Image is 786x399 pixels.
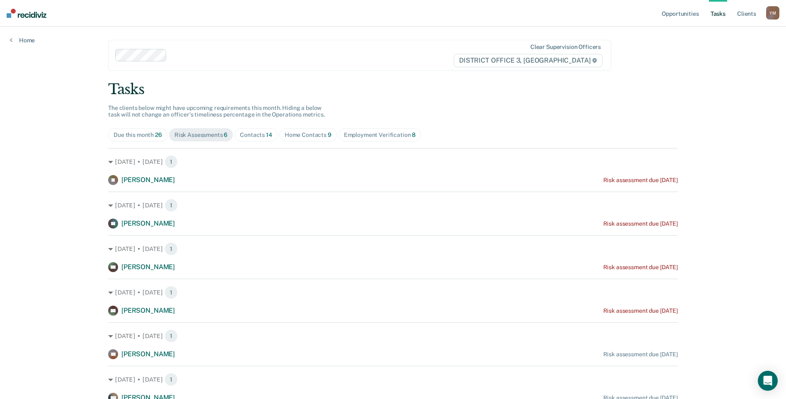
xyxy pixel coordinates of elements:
span: DISTRICT OFFICE 3, [GEOGRAPHIC_DATA] [454,54,602,67]
div: Risk Assessments [174,131,228,139]
span: 26 [155,131,162,138]
div: Clear supervision officers [530,44,601,51]
span: 1 [164,286,178,299]
span: [PERSON_NAME] [121,307,175,314]
div: Contacts [240,131,272,139]
span: 1 [164,373,178,386]
span: The clients below might have upcoming requirements this month. Hiding a below task will not chang... [108,105,325,118]
span: 8 [412,131,416,138]
div: Risk assessment due [DATE] [603,220,678,227]
span: [PERSON_NAME] [121,176,175,184]
span: [PERSON_NAME] [121,350,175,358]
img: Recidiviz [7,9,46,18]
div: Open Intercom Messenger [758,371,778,391]
span: 1 [164,242,178,255]
div: Risk assessment due [DATE] [603,177,678,184]
div: Tasks [108,81,678,98]
div: [DATE] • [DATE] 1 [108,286,678,299]
span: 1 [164,329,178,343]
div: [DATE] • [DATE] 1 [108,155,678,168]
span: 6 [224,131,227,138]
div: [DATE] • [DATE] 1 [108,373,678,386]
span: 14 [266,131,272,138]
div: Employment Verification [344,131,416,139]
span: 1 [164,199,178,212]
button: YM [766,6,779,19]
div: Home Contacts [285,131,331,139]
span: 9 [328,131,331,138]
span: 1 [164,155,178,168]
a: Home [10,36,35,44]
div: [DATE] • [DATE] 1 [108,329,678,343]
div: Risk assessment due [DATE] [603,264,678,271]
div: [DATE] • [DATE] 1 [108,242,678,255]
div: Y M [766,6,779,19]
div: Risk assessment due [DATE] [603,351,678,358]
div: Due this month [114,131,162,139]
div: [DATE] • [DATE] 1 [108,199,678,212]
div: Risk assessment due [DATE] [603,307,678,314]
span: [PERSON_NAME] [121,263,175,271]
span: [PERSON_NAME] [121,219,175,227]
